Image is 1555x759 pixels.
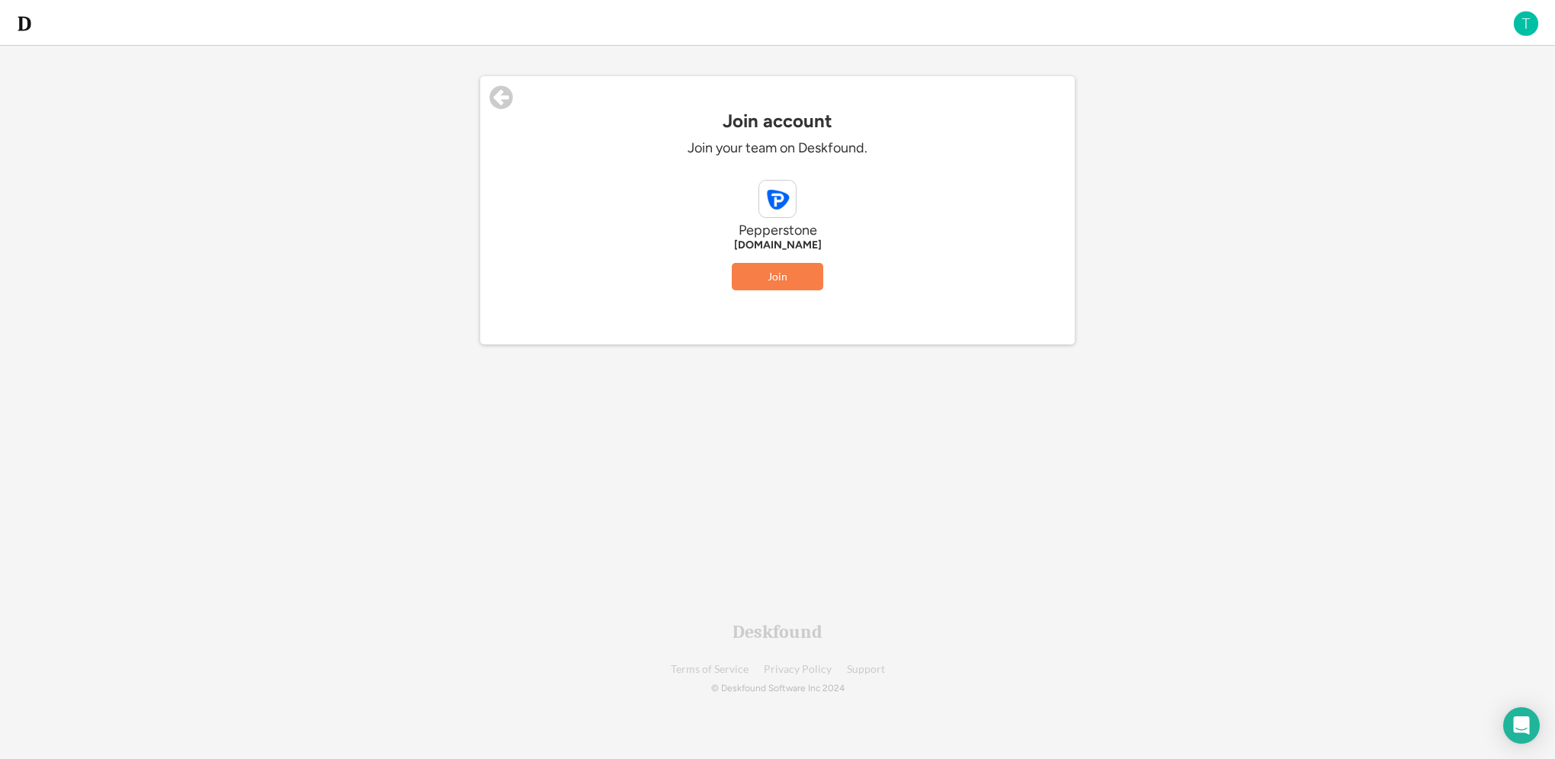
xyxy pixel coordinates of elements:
div: Deskfound [733,623,822,641]
a: Support [847,664,885,675]
div: Join your team on Deskfound. [549,139,1006,157]
div: Pepperstone [549,222,1006,239]
img: d-whitebg.png [15,14,34,33]
img: pepperstone.com [759,181,796,217]
a: Privacy Policy [764,664,832,675]
div: [DOMAIN_NAME] [549,239,1006,251]
button: Join [732,263,823,290]
img: T.png [1512,10,1540,37]
div: Open Intercom Messenger [1503,707,1540,744]
a: Terms of Service [671,664,749,675]
div: Join account [480,110,1075,132]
